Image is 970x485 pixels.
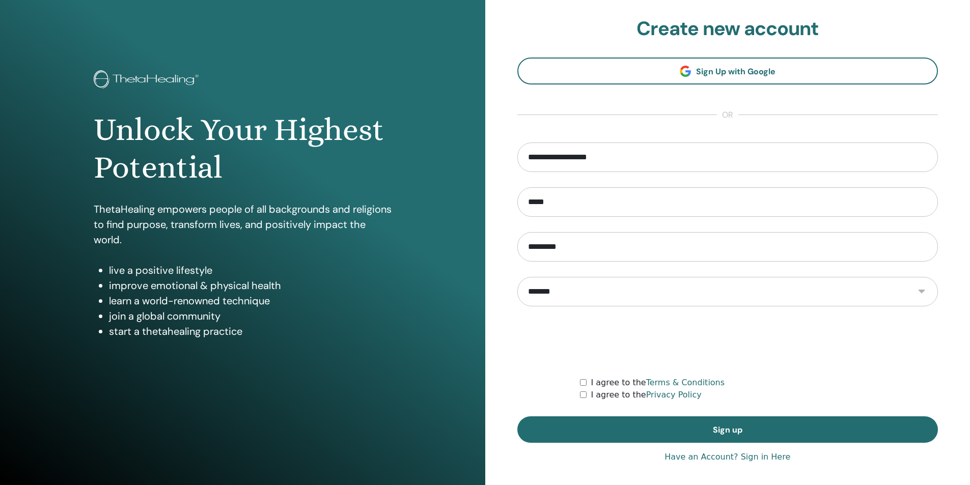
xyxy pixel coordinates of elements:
span: Sign up [713,424,742,435]
a: Terms & Conditions [646,378,725,387]
label: I agree to the [591,389,701,401]
p: ThetaHealing empowers people of all backgrounds and religions to find purpose, transform lives, a... [94,202,392,247]
li: learn a world-renowned technique [109,293,392,308]
iframe: reCAPTCHA [650,322,805,361]
li: live a positive lifestyle [109,263,392,278]
li: start a thetahealing practice [109,324,392,339]
a: Privacy Policy [646,390,702,400]
span: or [717,109,738,121]
a: Sign Up with Google [517,58,938,84]
label: I agree to the [591,377,725,389]
span: Sign Up with Google [696,66,775,77]
a: Have an Account? Sign in Here [664,451,790,463]
li: join a global community [109,308,392,324]
button: Sign up [517,416,938,443]
h1: Unlock Your Highest Potential [94,111,392,187]
h2: Create new account [517,17,938,41]
li: improve emotional & physical health [109,278,392,293]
